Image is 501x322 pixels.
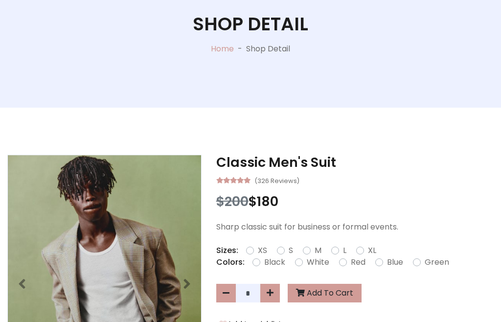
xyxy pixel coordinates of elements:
[246,43,290,55] p: Shop Detail
[368,245,376,256] label: XL
[193,13,308,35] h1: Shop Detail
[288,284,362,302] button: Add To Cart
[387,256,403,268] label: Blue
[216,194,494,209] h3: $
[211,43,234,54] a: Home
[258,245,267,256] label: XS
[264,256,285,268] label: Black
[289,245,293,256] label: S
[257,192,278,210] span: 180
[234,43,246,55] p: -
[343,245,346,256] label: L
[216,245,238,256] p: Sizes:
[315,245,321,256] label: M
[254,174,299,186] small: (326 Reviews)
[307,256,329,268] label: White
[216,221,494,233] p: Sharp classic suit for business or formal events.
[351,256,365,268] label: Red
[425,256,449,268] label: Green
[216,256,245,268] p: Colors:
[216,155,494,170] h3: Classic Men's Suit
[216,192,249,210] span: $200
